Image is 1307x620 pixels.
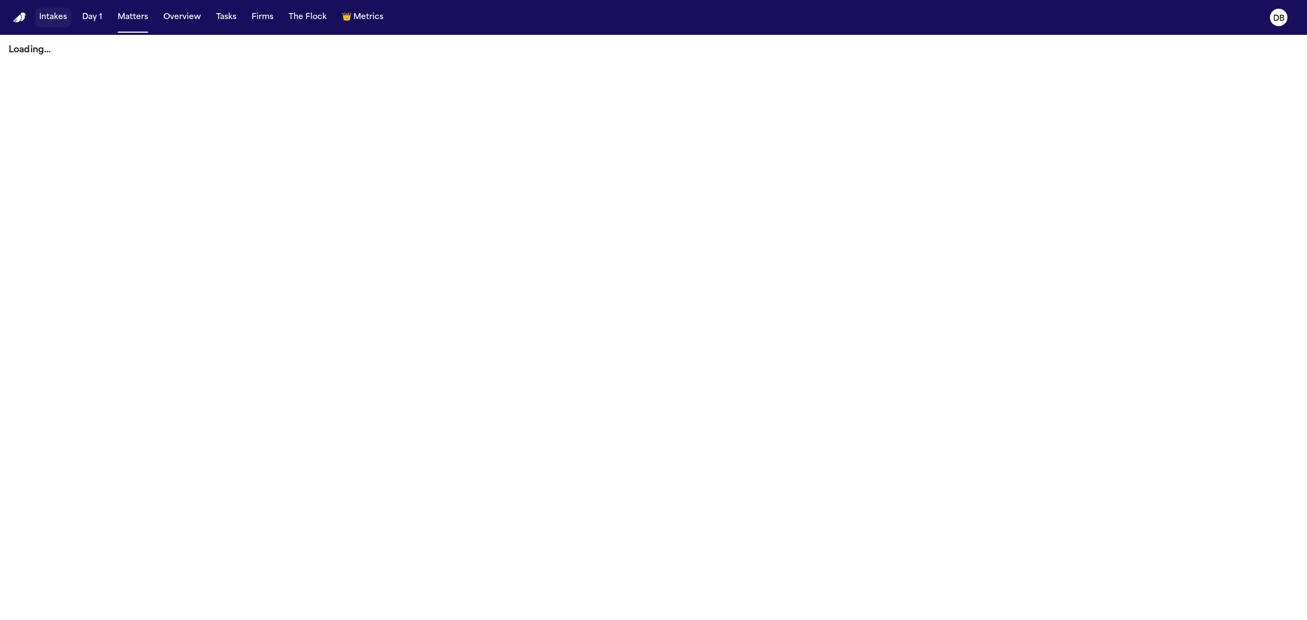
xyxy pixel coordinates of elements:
button: Matters [113,8,152,27]
button: crownMetrics [338,8,388,27]
img: Finch Logo [13,13,26,23]
a: Home [13,13,26,23]
button: Intakes [35,8,71,27]
button: Day 1 [78,8,107,27]
button: Tasks [212,8,241,27]
button: Firms [247,8,278,27]
button: Overview [159,8,205,27]
button: The Flock [284,8,331,27]
p: Loading... [9,44,1298,57]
